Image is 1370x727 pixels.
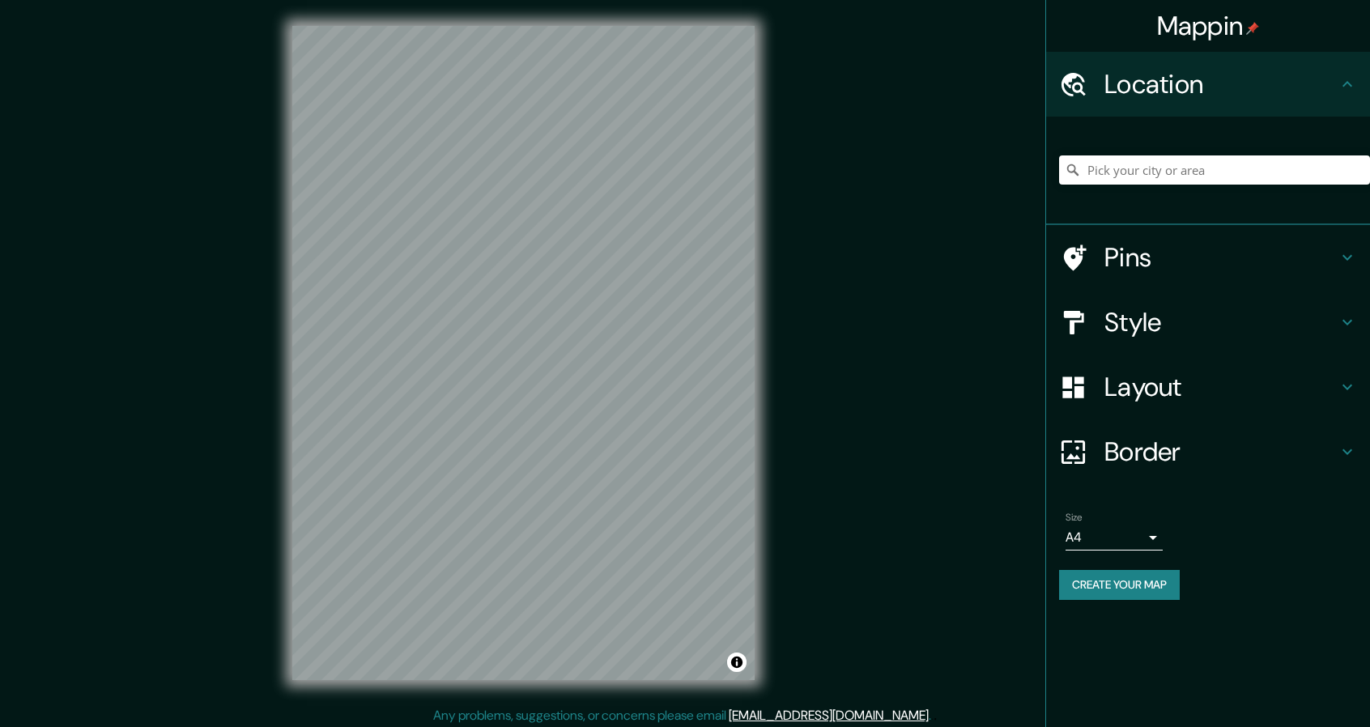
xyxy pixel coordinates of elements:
[934,706,937,725] div: .
[1104,241,1338,274] h4: Pins
[1046,225,1370,290] div: Pins
[1059,570,1180,600] button: Create your map
[1104,68,1338,100] h4: Location
[1066,525,1163,551] div: A4
[1104,436,1338,468] h4: Border
[1157,10,1260,42] h4: Mappin
[1046,419,1370,484] div: Border
[1104,306,1338,338] h4: Style
[1059,155,1370,185] input: Pick your city or area
[433,706,931,725] p: Any problems, suggestions, or concerns please email .
[1104,371,1338,403] h4: Layout
[727,653,747,672] button: Toggle attribution
[729,707,929,724] a: [EMAIL_ADDRESS][DOMAIN_NAME]
[1066,511,1083,525] label: Size
[1046,355,1370,419] div: Layout
[292,26,755,680] canvas: Map
[931,706,934,725] div: .
[1046,52,1370,117] div: Location
[1046,290,1370,355] div: Style
[1246,22,1259,35] img: pin-icon.png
